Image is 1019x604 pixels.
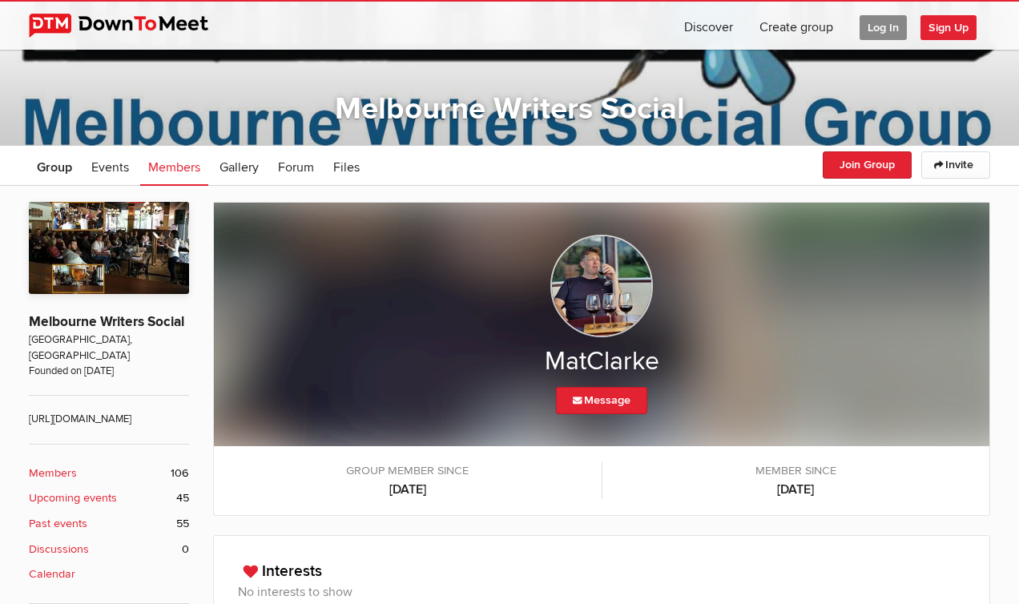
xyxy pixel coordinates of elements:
img: Melbourne Writers Social [29,202,189,294]
span: Founded on [DATE] [29,364,189,379]
span: Group member since [230,462,586,480]
a: Log In [847,2,920,50]
span: Gallery [220,159,259,175]
span: Log In [860,15,907,40]
span: [GEOGRAPHIC_DATA], [GEOGRAPHIC_DATA] [29,332,189,364]
a: Members 106 [29,465,189,482]
b: Past events [29,515,87,533]
b: Calendar [29,566,75,583]
a: Sign Up [920,2,989,50]
b: [DATE] [618,480,974,499]
h3: Interests [238,560,965,583]
img: MatClarke [550,235,653,337]
button: Join Group [823,151,912,179]
span: Member since [618,462,974,480]
a: Events [83,146,137,186]
a: Files [325,146,368,186]
span: 0 [182,541,189,558]
a: Members [140,146,208,186]
span: Sign Up [920,15,977,40]
a: Invite [921,151,990,179]
span: 45 [176,489,189,507]
span: [URL][DOMAIN_NAME] [29,395,189,427]
a: Message [556,387,647,414]
span: 106 [171,465,189,482]
a: Discussions 0 [29,541,189,558]
a: Upcoming events 45 [29,489,189,507]
span: Group [37,159,72,175]
h3: No interests to show [238,582,965,602]
b: Upcoming events [29,489,117,507]
b: Members [29,465,77,482]
img: DownToMeet [29,14,233,38]
span: Events [91,159,129,175]
b: Discussions [29,541,89,558]
a: Gallery [211,146,267,186]
a: Past events 55 [29,515,189,533]
a: Create group [747,2,846,50]
span: Forum [278,159,314,175]
a: Calendar [29,566,189,583]
a: Forum [270,146,322,186]
span: 55 [176,515,189,533]
span: Members [148,159,200,175]
span: Files [333,159,360,175]
a: Melbourne Writers Social [29,313,184,330]
b: [DATE] [230,480,586,499]
a: Group [29,146,80,186]
a: Melbourne Writers Social [335,91,685,127]
a: Discover [671,2,746,50]
h2: MatClarke [246,345,957,379]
